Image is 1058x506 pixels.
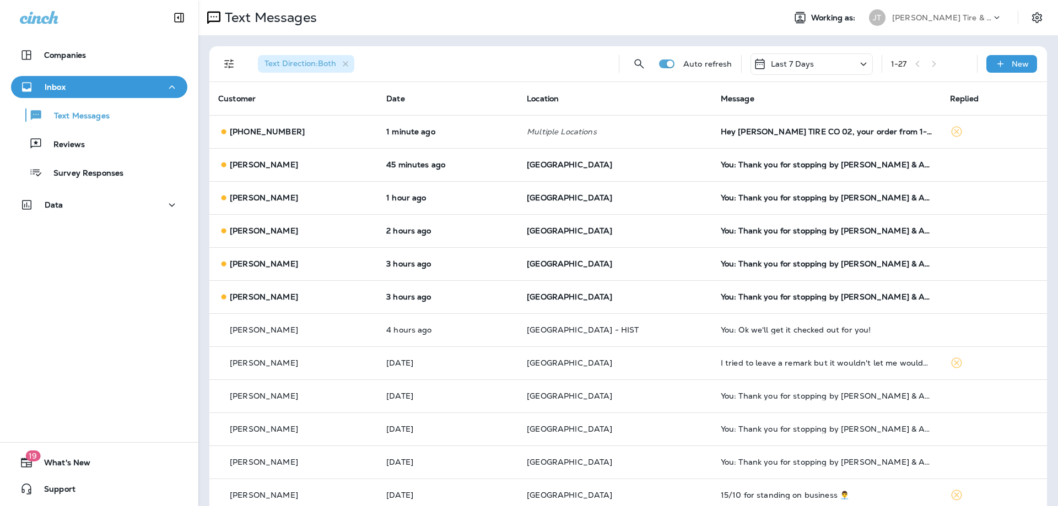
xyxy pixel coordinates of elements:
[386,358,509,367] p: Aug 16, 2025 09:00 PM
[386,391,509,400] p: Aug 16, 2025 08:05 AM
[683,59,732,68] p: Auto refresh
[721,127,932,136] div: Hey JENSEN TIRE CO 02, your order from 1-800 Radiator is being delivered at 2:14 PM. You can edit...
[527,325,639,335] span: [GEOGRAPHIC_DATA] - HIST
[1012,59,1029,68] p: New
[721,226,932,235] div: You: Thank you for stopping by Jensen Tire & Auto - North 90th Street. Please take 30 seconds to ...
[950,94,979,104] span: Replied
[230,458,298,466] p: [PERSON_NAME]
[628,53,650,75] button: Search Messages
[42,168,123,179] p: Survey Responses
[527,424,612,434] span: [GEOGRAPHIC_DATA]
[11,451,187,474] button: 19What's New
[527,490,612,500] span: [GEOGRAPHIC_DATA]
[869,9,886,26] div: JT
[11,478,187,500] button: Support
[527,457,612,467] span: [GEOGRAPHIC_DATA]
[264,58,336,68] span: Text Direction : Both
[386,425,509,433] p: Aug 16, 2025 08:05 AM
[44,51,86,59] p: Companies
[527,292,612,302] span: [GEOGRAPHIC_DATA]
[721,160,932,169] div: You: Thank you for stopping by Jensen Tire & Auto - North 90th Street. Please take 30 seconds to ...
[43,111,110,122] p: Text Messages
[527,160,612,170] span: [GEOGRAPHIC_DATA]
[11,104,187,127] button: Text Messages
[721,391,932,400] div: You: Thank you for stopping by Jensen Tire & Auto - North 90th Street. Please take 30 seconds to ...
[230,325,298,334] p: [PERSON_NAME]
[721,425,932,433] div: You: Thank you for stopping by Jensen Tire & Auto - North 90th Street. Please take 30 seconds to ...
[45,83,66,91] p: Inbox
[527,226,612,236] span: [GEOGRAPHIC_DATA]
[721,491,932,499] div: 15/10 for standing on business 👨‍💼
[1027,8,1047,28] button: Settings
[527,193,612,203] span: [GEOGRAPHIC_DATA]
[230,259,298,268] p: [PERSON_NAME]
[33,485,75,498] span: Support
[386,325,509,334] p: Aug 18, 2025 09:08 AM
[230,160,298,169] p: [PERSON_NAME]
[11,194,187,216] button: Data
[45,200,63,209] p: Data
[527,94,559,104] span: Location
[721,259,932,268] div: You: Thank you for stopping by Jensen Tire & Auto - North 90th Street. Please take 30 seconds to ...
[527,259,612,269] span: [GEOGRAPHIC_DATA]
[721,325,932,334] div: You: Ok we'll get it checked out for you!
[771,59,814,68] p: Last 7 Days
[386,259,509,268] p: Aug 18, 2025 09:58 AM
[230,292,298,301] p: [PERSON_NAME]
[218,53,240,75] button: Filters
[11,132,187,155] button: Reviews
[11,76,187,98] button: Inbox
[721,94,754,104] span: Message
[230,358,298,367] p: [PERSON_NAME]
[527,358,612,368] span: [GEOGRAPHIC_DATA]
[230,391,298,400] p: [PERSON_NAME]
[721,458,932,466] div: You: Thank you for stopping by Jensen Tire & Auto - North 90th Street. Please take 30 seconds to ...
[25,450,40,461] span: 19
[218,94,256,104] span: Customer
[386,226,509,235] p: Aug 18, 2025 10:58 AM
[386,127,509,136] p: Aug 18, 2025 01:42 PM
[230,425,298,433] p: [PERSON_NAME]
[386,193,509,202] p: Aug 18, 2025 11:58 AM
[386,160,509,169] p: Aug 18, 2025 12:58 PM
[230,491,298,499] p: [PERSON_NAME]
[230,127,305,136] p: [PHONE_NUMBER]
[721,193,932,202] div: You: Thank you for stopping by Jensen Tire & Auto - North 90th Street. Please take 30 seconds to ...
[33,458,90,471] span: What's New
[527,391,612,401] span: [GEOGRAPHIC_DATA]
[11,44,187,66] button: Companies
[230,226,298,235] p: [PERSON_NAME]
[230,193,298,202] p: [PERSON_NAME]
[527,127,703,136] p: Multiple Locations
[386,292,509,301] p: Aug 18, 2025 09:58 AM
[164,7,195,29] button: Collapse Sidebar
[42,140,85,150] p: Reviews
[386,94,405,104] span: Date
[811,13,858,23] span: Working as:
[721,292,932,301] div: You: Thank you for stopping by Jensen Tire & Auto - North 90th Street. Please take 30 seconds to ...
[721,358,932,367] div: I tried to leave a remark but it wouldn't let me wouldn't open up. I am happy with my new tires. ...
[11,161,187,184] button: Survey Responses
[258,55,354,73] div: Text Direction:Both
[386,491,509,499] p: Aug 15, 2025 03:00 PM
[891,59,907,68] div: 1 - 27
[386,458,509,466] p: Aug 16, 2025 08:05 AM
[220,9,317,26] p: Text Messages
[892,13,991,22] p: [PERSON_NAME] Tire & Auto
